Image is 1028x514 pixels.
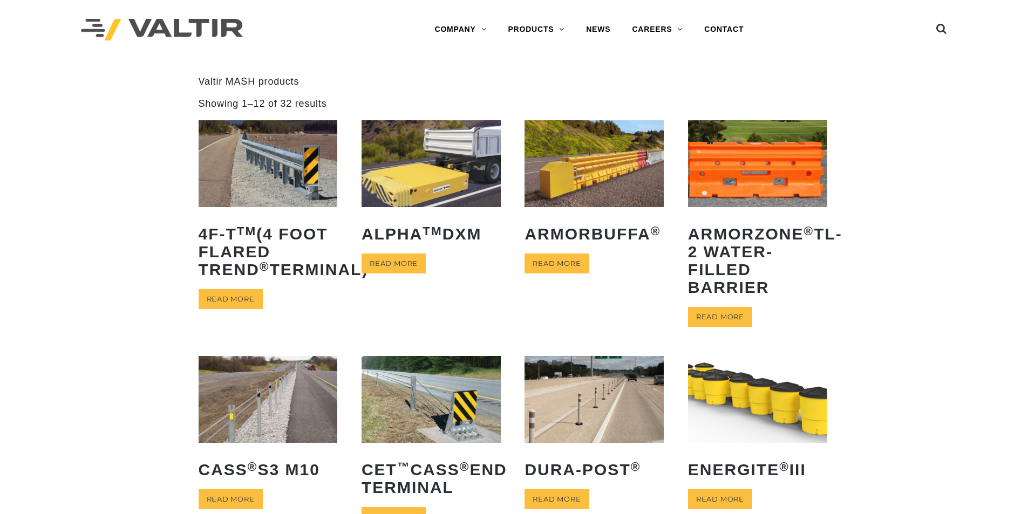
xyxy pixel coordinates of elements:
[362,120,501,251] a: ALPHATMDXM
[688,217,827,304] h2: ArmorZone TL-2 Water-Filled Barrier
[621,19,693,40] a: CAREERS
[525,453,664,486] h2: Dura-Post
[199,453,338,486] h2: CASS S3 M10
[525,217,664,251] h2: ArmorBuffa
[81,19,243,41] img: Valtir
[199,289,263,309] a: Read more about “4F-TTM (4 Foot Flared TREND® Terminal)”
[362,253,426,273] a: Read more about “ALPHATM DXM”
[651,224,661,238] sup: ®
[362,356,501,504] a: CET™CASS®End Terminal
[688,356,827,486] a: ENERGITE®III
[693,19,754,40] a: CONTACT
[199,76,830,88] p: Valtir MASH products
[779,460,789,474] sup: ®
[362,217,501,251] h2: ALPHA DXM
[423,224,442,238] sup: TM
[199,98,327,110] p: Showing 1–12 of 32 results
[525,120,664,251] a: ArmorBuffa®
[688,489,752,509] a: Read more about “ENERGITE® III”
[424,19,497,40] a: COMPANY
[460,460,470,474] sup: ®
[260,260,270,273] sup: ®
[688,453,827,486] h2: ENERGITE III
[804,224,814,238] sup: ®
[199,489,263,509] a: Read more about “CASS® S3 M10”
[497,19,575,40] a: PRODUCTS
[199,217,338,286] h2: 4F-T (4 Foot Flared TREND Terminal)
[397,460,411,474] sup: ™
[631,460,641,474] sup: ®
[362,453,501,504] h2: CET CASS End Terminal
[199,120,338,286] a: 4F-TTM(4 Foot Flared TREND®Terminal)
[199,356,338,486] a: CASS®S3 M10
[688,120,827,304] a: ArmorZone®TL-2 Water-Filled Barrier
[248,460,258,474] sup: ®
[237,224,257,238] sup: TM
[525,356,664,486] a: Dura-Post®
[525,253,589,273] a: Read more about “ArmorBuffa®”
[688,307,752,327] a: Read more about “ArmorZone® TL-2 Water-Filled Barrier”
[575,19,621,40] a: NEWS
[525,489,589,509] a: Read more about “Dura-Post®”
